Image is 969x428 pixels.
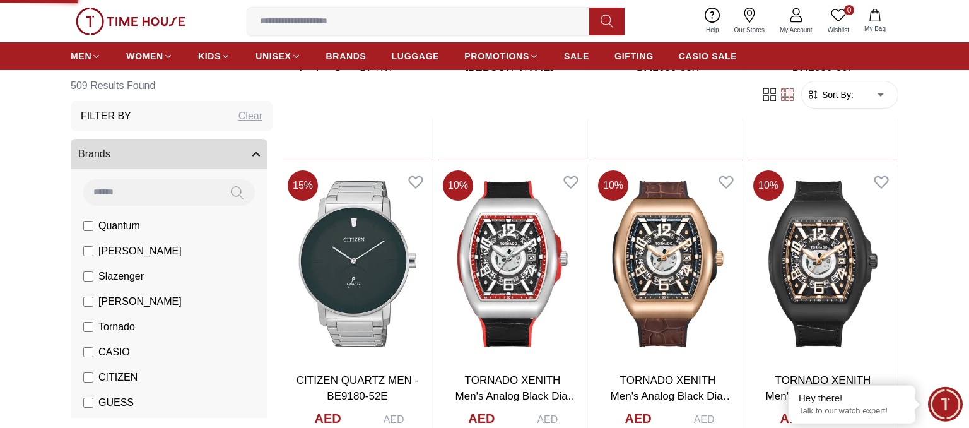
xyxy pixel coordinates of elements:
[126,50,163,62] span: WOMEN
[83,221,93,231] input: Quantum
[598,170,628,201] span: 10 %
[98,395,134,410] span: GUESS
[83,398,93,408] input: GUESS
[297,374,418,403] a: CITIZEN QUARTZ MEN - BE9180-52E
[81,109,131,124] h3: Filter By
[98,294,182,309] span: [PERSON_NAME]
[83,271,93,282] input: Slazenger
[748,165,898,362] img: TORNADO XENITH Men's Analog Black Dial Watch - T25301-BLBB
[83,322,93,332] input: Tornado
[698,5,727,37] a: Help
[438,165,587,362] img: TORNADO XENITH Men's Analog Black Dial Watch - T25301-SLBBR
[255,45,300,68] a: UNISEX
[392,45,440,68] a: LUGGAGE
[928,387,963,422] div: Chat Widget
[98,269,144,284] span: Slazenger
[679,45,737,68] a: CASIO SALE
[71,50,91,62] span: MEN
[611,374,734,419] a: TORNADO XENITH Men's Analog Black Dial Watch - T25301-RLDB
[679,50,737,62] span: CASIO SALE
[766,374,889,419] a: TORNADO XENITH Men's Analog Black Dial Watch - T25301-BLBB
[799,406,906,417] p: Talk to our watch expert!
[238,109,262,124] div: Clear
[857,6,893,36] button: My Bag
[98,319,135,335] span: Tornado
[98,218,140,234] span: Quantum
[83,246,93,256] input: [PERSON_NAME]
[98,345,130,360] span: CASIO
[464,45,539,68] a: PROMOTIONS
[564,45,589,68] a: SALE
[455,374,578,419] a: TORNADO XENITH Men's Analog Black Dial Watch - T25301-SLBBR
[198,50,221,62] span: KIDS
[701,25,724,35] span: Help
[83,347,93,357] input: CASIO
[807,88,854,101] button: Sort By:
[823,25,854,35] span: Wishlist
[820,5,857,37] a: 0Wishlist
[593,165,743,362] img: TORNADO XENITH Men's Analog Black Dial Watch - T25301-RLDB
[198,45,230,68] a: KIDS
[83,297,93,307] input: [PERSON_NAME]
[98,370,138,385] span: CITIZEN
[98,244,182,259] span: [PERSON_NAME]
[126,45,173,68] a: WOMEN
[775,25,818,35] span: My Account
[288,170,318,201] span: 15 %
[326,50,367,62] span: BRANDS
[564,50,589,62] span: SALE
[443,170,473,201] span: 10 %
[71,45,101,68] a: MEN
[255,50,291,62] span: UNISEX
[727,5,772,37] a: Our Stores
[799,392,906,405] div: Hey there!
[78,146,110,162] span: Brands
[71,139,267,169] button: Brands
[83,372,93,383] input: CITIZEN
[464,50,529,62] span: PROMOTIONS
[76,8,185,35] img: ...
[614,50,654,62] span: GIFTING
[729,25,770,35] span: Our Stores
[326,45,367,68] a: BRANDS
[71,71,273,101] h6: 509 Results Found
[283,165,432,362] img: CITIZEN QUARTZ MEN - BE9180-52E
[859,24,891,33] span: My Bag
[819,88,854,101] span: Sort By:
[614,45,654,68] a: GIFTING
[753,170,784,201] span: 10 %
[844,5,854,15] span: 0
[392,50,440,62] span: LUGGAGE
